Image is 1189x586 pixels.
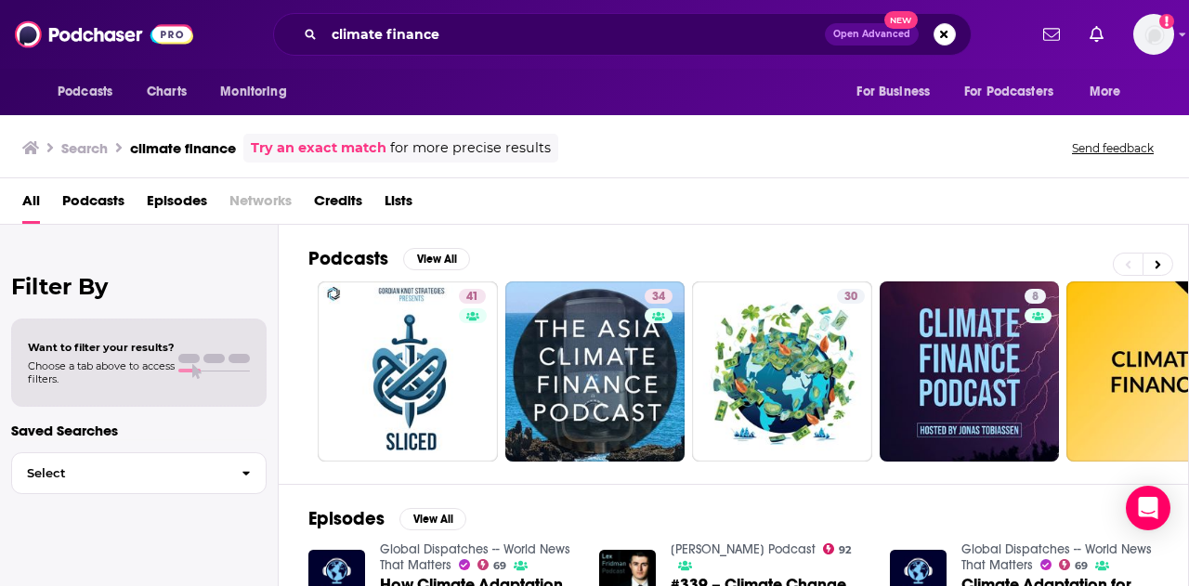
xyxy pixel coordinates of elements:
[390,137,551,159] span: for more precise results
[28,359,175,385] span: Choose a tab above to access filters.
[308,507,385,530] h2: Episodes
[62,186,124,224] a: Podcasts
[1082,19,1111,50] a: Show notifications dropdown
[961,541,1152,573] a: Global Dispatches -- World News That Matters
[839,546,851,554] span: 92
[147,186,207,224] a: Episodes
[1036,19,1067,50] a: Show notifications dropdown
[11,452,267,494] button: Select
[318,281,498,462] a: 41
[652,288,665,306] span: 34
[220,79,286,105] span: Monitoring
[884,11,918,29] span: New
[493,562,506,570] span: 69
[671,541,816,557] a: Lex Fridman Podcast
[880,281,1060,462] a: 8
[308,247,388,270] h2: Podcasts
[147,79,187,105] span: Charts
[1090,79,1121,105] span: More
[1133,14,1174,55] img: User Profile
[380,541,570,573] a: Global Dispatches -- World News That Matters
[45,74,137,110] button: open menu
[1133,14,1174,55] span: Logged in as CierraSunPR
[251,137,386,159] a: Try an exact match
[459,289,486,304] a: 41
[505,281,686,462] a: 34
[1032,288,1039,306] span: 8
[385,186,412,224] a: Lists
[825,23,919,46] button: Open AdvancedNew
[11,422,267,439] p: Saved Searches
[273,13,972,56] div: Search podcasts, credits, & more...
[15,17,193,52] img: Podchaser - Follow, Share and Rate Podcasts
[324,20,825,49] input: Search podcasts, credits, & more...
[1066,140,1159,156] button: Send feedback
[58,79,112,105] span: Podcasts
[61,139,108,157] h3: Search
[28,341,175,354] span: Want to filter your results?
[833,30,910,39] span: Open Advanced
[314,186,362,224] a: Credits
[135,74,198,110] a: Charts
[837,289,865,304] a: 30
[308,507,466,530] a: EpisodesView All
[477,559,507,570] a: 69
[856,79,930,105] span: For Business
[844,288,857,306] span: 30
[692,281,872,462] a: 30
[12,467,227,479] span: Select
[403,248,470,270] button: View All
[1059,559,1089,570] a: 69
[22,186,40,224] a: All
[1159,14,1174,29] svg: Add a profile image
[1133,14,1174,55] button: Show profile menu
[1077,74,1144,110] button: open menu
[843,74,953,110] button: open menu
[466,288,478,306] span: 41
[823,543,852,554] a: 92
[645,289,673,304] a: 34
[1075,562,1088,570] span: 69
[964,79,1053,105] span: For Podcasters
[952,74,1080,110] button: open menu
[207,74,310,110] button: open menu
[1126,486,1170,530] div: Open Intercom Messenger
[308,247,470,270] a: PodcastsView All
[11,273,267,300] h2: Filter By
[1025,289,1046,304] a: 8
[399,508,466,530] button: View All
[229,186,292,224] span: Networks
[130,139,236,157] h3: climate finance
